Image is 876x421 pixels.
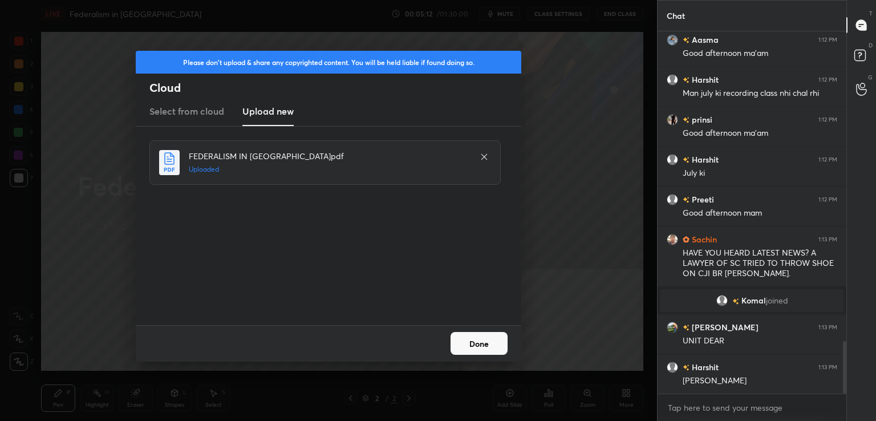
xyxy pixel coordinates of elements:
[683,37,690,43] img: no-rating-badge.077c3623.svg
[818,236,837,243] div: 1:13 PM
[818,116,837,123] div: 1:12 PM
[149,80,521,95] h2: Cloud
[683,375,837,387] div: [PERSON_NAME]
[690,74,719,86] h6: Harshit
[766,296,788,305] span: joined
[683,208,837,219] div: Good afternoon mam
[189,164,468,175] h5: Uploaded
[683,157,690,163] img: no-rating-badge.077c3623.svg
[690,153,719,165] h6: Harshit
[732,298,739,305] img: no-rating-badge.077c3623.svg
[136,51,521,74] div: Please don't upload & share any copyrighted content. You will be held liable if found doing so.
[683,236,690,243] img: Learner_Badge_hustler_a18805edde.svg
[716,295,728,306] img: default.png
[683,77,690,83] img: no-rating-badge.077c3623.svg
[690,114,712,126] h6: prinsi
[690,321,759,333] h6: [PERSON_NAME]
[741,296,766,305] span: Komal
[690,233,717,245] h6: Sachin
[818,156,837,163] div: 1:12 PM
[683,128,837,139] div: Good afternoon ma'am
[683,48,837,59] div: Good afternoon ma'am
[667,154,678,165] img: default.png
[690,361,719,373] h6: Harshit
[658,31,846,394] div: grid
[667,234,678,245] img: c0c3d9196a294f4391de7f270798cde8.jpg
[667,74,678,86] img: default.png
[667,34,678,46] img: 7514ee12bd62490693ab146be99e654a.jpg
[690,34,719,46] h6: Aasma
[667,322,678,333] img: 7715b76f89534ce1b7898b90faabab22.jpg
[189,150,468,162] h4: FEDERALISM IN [GEOGRAPHIC_DATA]pdf
[667,194,678,205] img: default.png
[667,362,678,373] img: default.png
[868,73,873,82] p: G
[818,196,837,203] div: 1:12 PM
[683,197,690,203] img: no-rating-badge.077c3623.svg
[869,9,873,18] p: T
[683,335,837,347] div: UNIT DEAR
[683,248,837,280] div: HAVE YOU HEARD LATEST NEWS? A LAWYER OF SC TRIED TO THROW SHOE ON CJI BR [PERSON_NAME].
[451,332,508,355] button: Done
[869,41,873,50] p: D
[683,325,690,331] img: no-rating-badge.077c3623.svg
[683,117,690,123] img: no-rating-badge.077c3623.svg
[683,365,690,371] img: no-rating-badge.077c3623.svg
[683,168,837,179] div: July ki
[818,37,837,43] div: 1:12 PM
[818,76,837,83] div: 1:12 PM
[818,364,837,371] div: 1:13 PM
[667,114,678,126] img: 3ef66d4a5834413b93a77bc8aca67c68.jpg
[658,1,694,31] p: Chat
[242,104,294,118] h3: Upload new
[690,193,714,205] h6: Preeti
[818,324,837,331] div: 1:13 PM
[683,88,837,99] div: Man july ki recording class nhi chal rhi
